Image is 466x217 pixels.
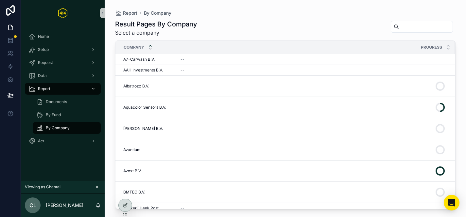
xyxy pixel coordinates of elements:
a: Aquacolor Sensors B.V. [123,105,176,110]
a: AAH Investments B.V. [123,68,176,73]
span: A7-Carwash B.V. [123,57,155,62]
a: Setup [25,44,101,55]
a: Request [25,57,101,69]
span: Act [38,138,44,144]
a: -- [181,57,447,62]
span: -- [181,68,184,73]
div: scrollable content [21,26,105,155]
a: Bakkerij Henk Post [123,206,176,211]
span: Avantium [123,147,141,152]
a: -- [181,68,447,73]
a: Report [115,10,137,16]
p: [PERSON_NAME] [46,202,83,209]
span: -- [181,206,184,211]
span: -- [181,57,184,62]
a: Act [25,135,101,147]
span: AAH Investments B.V. [123,68,163,73]
span: Avoxt B.V. [123,168,142,174]
span: Report [123,10,137,16]
span: Report [38,86,50,91]
span: Viewing as Chantal [25,184,60,190]
a: [PERSON_NAME] B.V. [123,126,176,131]
div: Open Intercom Messenger [444,195,459,210]
a: A7-Carwash B.V. [123,57,176,62]
a: -- [181,206,447,211]
span: [PERSON_NAME] B.V. [123,126,163,131]
span: CL [29,201,36,209]
a: Data [25,70,101,82]
a: BMTEC B.V. [123,190,176,195]
a: By Company [33,122,101,134]
a: Documents [33,96,101,108]
span: Aquacolor Sensors B.V. [123,105,166,110]
a: By Company [144,10,171,16]
a: Albatrozz B.V. [123,84,176,89]
span: By Fund [46,112,61,117]
span: Setup [38,47,49,52]
span: Request [38,60,53,65]
span: Albatrozz B.V. [123,84,149,89]
a: Avoxt B.V. [123,168,176,174]
span: Bakkerij Henk Post [123,206,159,211]
span: Documents [46,99,67,104]
a: By Fund [33,109,101,121]
img: App logo [58,8,67,18]
span: By Company [46,125,70,131]
span: Progress [421,45,442,50]
span: Select a company [115,29,197,37]
a: Report [25,83,101,95]
span: BMTEC B.V. [123,190,145,195]
a: Avantium [123,147,176,152]
span: Company [124,45,144,50]
a: Home [25,31,101,42]
h1: Result Pages By Company [115,20,197,29]
span: Data [38,73,47,78]
span: Home [38,34,49,39]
